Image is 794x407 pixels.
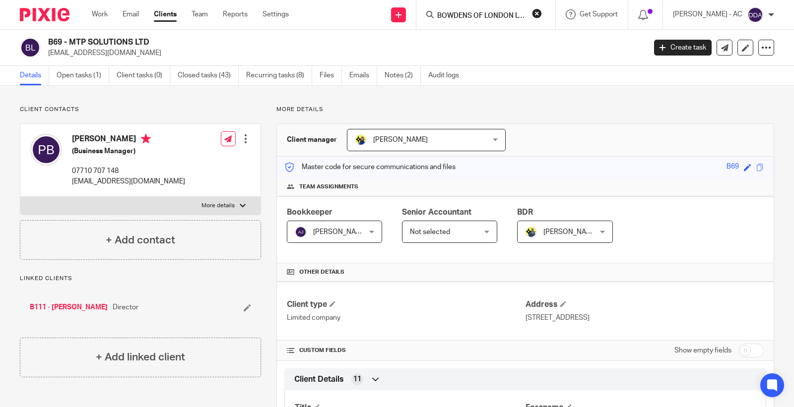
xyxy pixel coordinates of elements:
[154,9,177,19] a: Clients
[113,302,138,312] span: Director
[295,226,307,238] img: svg%3E
[526,313,764,323] p: [STREET_ADDRESS]
[123,9,139,19] a: Email
[410,229,450,235] span: Not selected
[287,313,525,323] p: Limited company
[313,229,368,235] span: [PERSON_NAME]
[48,48,639,58] p: [EMAIL_ADDRESS][DOMAIN_NAME]
[92,9,108,19] a: Work
[20,8,69,21] img: Pixie
[373,136,428,143] span: [PERSON_NAME]
[141,134,151,144] i: Primary
[192,9,208,19] a: Team
[96,349,185,365] h4: + Add linked client
[353,374,361,384] span: 11
[20,66,49,85] a: Details
[402,208,471,216] span: Senior Accountant
[20,37,41,58] img: svg%3E
[276,106,774,114] p: More details
[543,229,598,235] span: [PERSON_NAME]
[223,9,248,19] a: Reports
[299,268,344,276] span: Other details
[747,7,763,23] img: svg%3E
[287,208,332,216] span: Bookkeeper
[72,134,185,146] h4: [PERSON_NAME]
[287,347,525,354] h4: CUSTOM FIELDS
[654,40,712,56] a: Create task
[526,299,764,310] h4: Address
[385,66,421,85] a: Notes (2)
[178,66,239,85] a: Closed tasks (43)
[287,135,337,145] h3: Client manager
[355,134,367,146] img: Bobo-Starbridge%201.jpg
[294,374,344,385] span: Client Details
[532,8,542,18] button: Clear
[106,233,175,248] h4: + Add contact
[72,146,185,156] h5: (Business Manager)
[349,66,377,85] a: Emails
[674,346,731,355] label: Show empty fields
[525,226,537,238] img: Dennis-Starbridge.jpg
[246,66,312,85] a: Recurring tasks (8)
[287,299,525,310] h4: Client type
[117,66,170,85] a: Client tasks (0)
[30,302,108,312] a: B111 - [PERSON_NAME]
[72,166,185,176] p: 07710 707 148
[30,134,62,166] img: svg%3E
[284,162,456,172] p: Master code for secure communications and files
[72,176,185,186] p: [EMAIL_ADDRESS][DOMAIN_NAME]
[48,37,521,48] h2: B69 - MTP SOLUTIONS LTD
[201,202,235,210] p: More details
[57,66,109,85] a: Open tasks (1)
[436,12,526,21] input: Search
[299,183,358,191] span: Team assignments
[263,9,289,19] a: Settings
[428,66,466,85] a: Audit logs
[727,162,739,173] div: B69
[20,106,261,114] p: Client contacts
[673,9,742,19] p: [PERSON_NAME] - AC
[580,11,618,18] span: Get Support
[517,208,533,216] span: BDR
[20,275,261,283] p: Linked clients
[320,66,342,85] a: Files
